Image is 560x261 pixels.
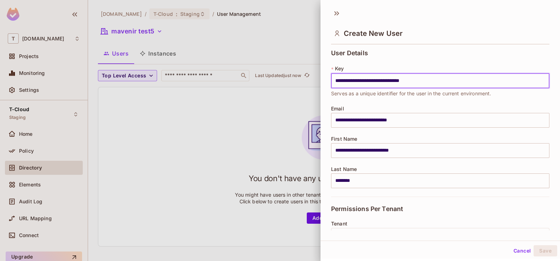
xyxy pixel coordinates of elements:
[331,90,491,97] span: Serves as a unique identifier for the user in the current environment.
[331,228,549,243] button: mavenir test5
[344,29,403,38] span: Create New User
[331,166,357,172] span: Last Name
[331,205,403,212] span: Permissions Per Tenant
[331,50,368,57] span: User Details
[331,221,347,227] span: Tenant
[331,106,344,112] span: Email
[511,245,534,256] button: Cancel
[331,136,357,142] span: First Name
[534,245,557,256] button: Save
[335,66,344,71] span: Key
